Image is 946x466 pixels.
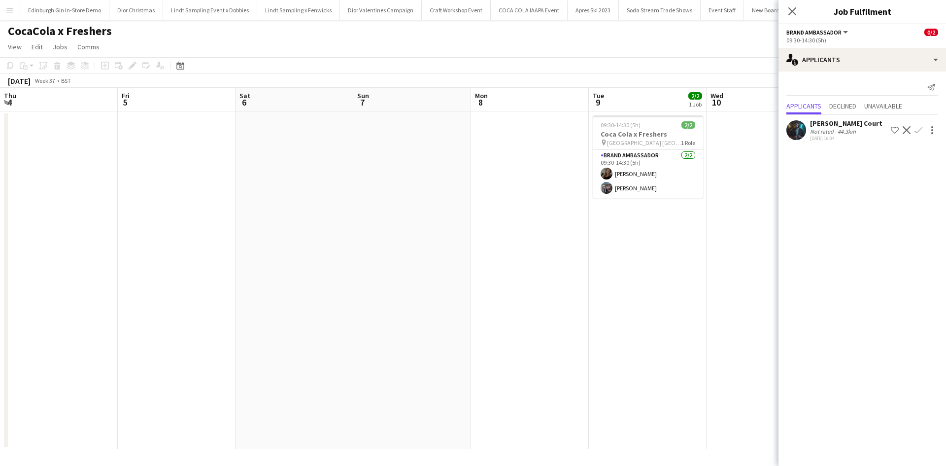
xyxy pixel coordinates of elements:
[786,36,938,44] div: 09:30-14:30 (5h)
[701,0,744,20] button: Event Staff
[357,91,369,100] span: Sun
[109,0,163,20] button: Dior Christmas
[473,97,488,108] span: 8
[53,42,68,51] span: Jobs
[356,97,369,108] span: 7
[601,121,641,129] span: 09:30-14:30 (5h)
[810,128,836,135] div: Not rated
[61,77,71,84] div: BST
[836,128,858,135] div: 44.3km
[607,139,681,146] span: [GEOGRAPHIC_DATA] [GEOGRAPHIC_DATA]
[709,97,723,108] span: 10
[681,139,695,146] span: 1 Role
[810,119,882,128] div: [PERSON_NAME] Court
[122,91,130,100] span: Fri
[120,97,130,108] span: 5
[77,42,100,51] span: Comms
[4,91,16,100] span: Thu
[475,91,488,100] span: Mon
[593,130,703,139] h3: Coca Cola x Freshers
[8,42,22,51] span: View
[864,103,902,109] span: Unavailable
[8,24,112,38] h1: CocaCola x Freshers
[924,29,938,36] span: 0/2
[20,0,109,20] button: Edinburgh Gin In-Store Demo
[239,91,250,100] span: Sat
[257,0,340,20] button: Lindt Sampling x Fenwicks
[710,91,723,100] span: Wed
[33,77,57,84] span: Week 37
[238,97,250,108] span: 6
[681,121,695,129] span: 2/2
[422,0,491,20] button: Craft Workshop Event
[73,40,103,53] a: Comms
[786,29,842,36] span: Brand Ambassador
[778,48,946,72] div: Applicants
[49,40,71,53] a: Jobs
[786,29,849,36] button: Brand Ambassador
[593,91,604,100] span: Tue
[591,97,604,108] span: 9
[32,42,43,51] span: Edit
[340,0,422,20] button: Dior Valentines Campaign
[786,103,821,109] span: Applicants
[568,0,619,20] button: Apres Ski 2023
[8,76,31,86] div: [DATE]
[810,135,882,142] div: [DATE] 16:04
[2,97,16,108] span: 4
[491,0,568,20] button: COCA COLA IAAPA Event
[593,150,703,198] app-card-role: Brand Ambassador2/209:30-14:30 (5h)[PERSON_NAME][PERSON_NAME]
[619,0,701,20] button: Soda Stream Trade Shows
[593,115,703,198] app-job-card: 09:30-14:30 (5h)2/2Coca Cola x Freshers [GEOGRAPHIC_DATA] [GEOGRAPHIC_DATA]1 RoleBrand Ambassador...
[829,103,856,109] span: Declined
[163,0,257,20] button: Lindt Sampling Event x Dobbies
[688,92,702,100] span: 2/2
[778,5,946,18] h3: Job Fulfilment
[4,40,26,53] a: View
[744,0,788,20] button: New Board
[28,40,47,53] a: Edit
[689,101,702,108] div: 1 Job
